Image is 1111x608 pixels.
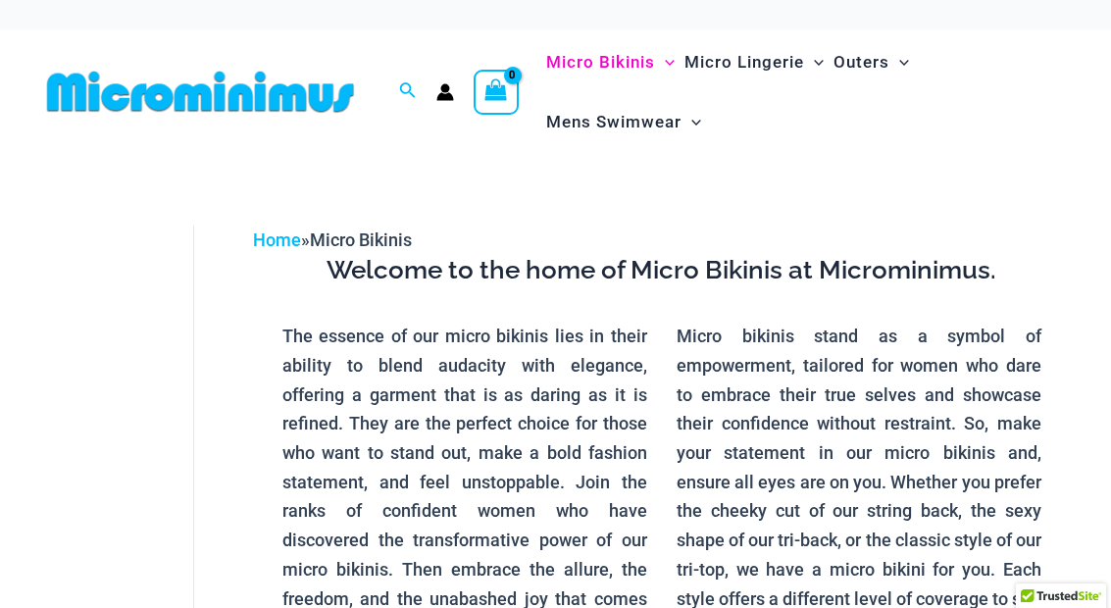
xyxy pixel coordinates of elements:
span: Menu Toggle [682,97,701,147]
a: Micro BikinisMenu ToggleMenu Toggle [541,32,680,92]
span: Micro Lingerie [684,37,804,87]
iframe: TrustedSite Certified [49,210,226,602]
a: Mens SwimwearMenu ToggleMenu Toggle [541,92,706,152]
nav: Site Navigation [538,29,1072,155]
span: Outers [833,37,889,87]
span: Menu Toggle [804,37,824,87]
h3: Welcome to the home of Micro Bikinis at Microminimus. [268,254,1056,287]
a: View Shopping Cart, empty [474,70,519,115]
img: MM SHOP LOGO FLAT [39,70,362,114]
span: Menu Toggle [655,37,675,87]
a: OutersMenu ToggleMenu Toggle [829,32,914,92]
span: Micro Bikinis [546,37,655,87]
a: Micro LingerieMenu ToggleMenu Toggle [680,32,829,92]
span: » [253,229,412,250]
a: Search icon link [399,79,417,104]
a: Account icon link [436,83,454,101]
span: Mens Swimwear [546,97,682,147]
a: Home [253,229,301,250]
span: Menu Toggle [889,37,909,87]
span: Micro Bikinis [310,229,412,250]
